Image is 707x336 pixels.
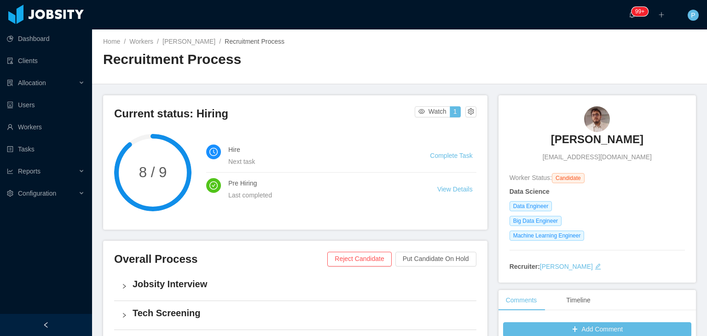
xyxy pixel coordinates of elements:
span: Allocation [18,79,46,87]
a: [PERSON_NAME] [162,38,215,45]
div: Comments [498,290,545,311]
h4: Hire [228,145,408,155]
span: Candidate [552,173,585,183]
a: [PERSON_NAME] [540,263,593,270]
a: Complete Task [430,152,472,159]
span: P [691,10,695,21]
i: icon: setting [7,190,13,197]
i: icon: check-circle [209,181,218,190]
div: Timeline [559,290,597,311]
i: icon: right [122,313,127,318]
a: [PERSON_NAME] [551,132,643,152]
span: Reports [18,168,41,175]
div: icon: rightTech Screening [114,301,476,330]
h3: Overall Process [114,252,327,266]
h3: [PERSON_NAME] [551,132,643,147]
strong: Recruiter: [510,263,540,270]
a: icon: pie-chartDashboard [7,29,85,48]
i: icon: solution [7,80,13,86]
img: eb806650-73e8-4a42-8429-6fb5ecfaace6_68e0151797565-90w.png [584,106,610,132]
strong: Data Science [510,188,550,195]
sup: 1738 [632,7,648,16]
h4: Jobsity Interview [133,278,469,290]
span: Recruitment Process [225,38,284,45]
span: Data Engineer [510,201,552,211]
a: Home [103,38,120,45]
h3: Current status: Hiring [114,106,415,121]
i: icon: edit [595,263,601,270]
h4: Pre Hiring [228,178,415,188]
button: icon: setting [465,106,476,117]
span: / [219,38,221,45]
span: [EMAIL_ADDRESS][DOMAIN_NAME] [543,152,652,162]
span: Big Data Engineer [510,216,562,226]
span: / [157,38,159,45]
i: icon: right [122,284,127,289]
span: Machine Learning Engineer [510,231,585,241]
span: Configuration [18,190,56,197]
div: Next task [228,156,408,167]
button: icon: eyeWatch [415,106,450,117]
div: Last completed [228,190,415,200]
h4: Tech Screening [133,307,469,319]
span: 8 / 9 [114,165,191,180]
i: icon: plus [658,12,665,18]
i: icon: bell [629,12,635,18]
a: View Details [437,185,473,193]
span: Worker Status: [510,174,552,181]
a: icon: userWorkers [7,118,85,136]
i: icon: clock-circle [209,148,218,156]
a: icon: profileTasks [7,140,85,158]
div: icon: rightJobsity Interview [114,272,476,301]
button: Put Candidate On Hold [395,252,476,266]
span: / [124,38,126,45]
a: icon: robotUsers [7,96,85,114]
button: 1 [450,106,461,117]
a: Workers [129,38,153,45]
a: icon: auditClients [7,52,85,70]
button: Reject Candidate [327,252,391,266]
i: icon: line-chart [7,168,13,174]
h2: Recruitment Process [103,50,400,69]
